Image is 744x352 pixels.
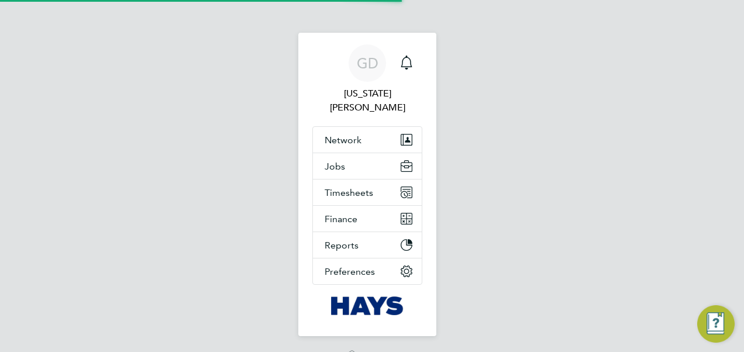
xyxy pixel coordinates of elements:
button: Engage Resource Center [697,305,735,343]
span: Timesheets [325,187,373,198]
a: GD[US_STATE][PERSON_NAME] [312,44,422,115]
span: Georgia Doherty [312,87,422,115]
a: Go to home page [312,296,422,315]
span: Preferences [325,266,375,277]
span: GD [357,56,378,71]
button: Preferences [313,258,422,284]
nav: Main navigation [298,33,436,336]
button: Network [313,127,422,153]
span: Reports [325,240,359,251]
button: Finance [313,206,422,232]
button: Jobs [313,153,422,179]
button: Timesheets [313,180,422,205]
button: Reports [313,232,422,258]
span: Network [325,134,361,146]
span: Jobs [325,161,345,172]
span: Finance [325,213,357,225]
img: hays-logo-retina.png [331,296,404,315]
